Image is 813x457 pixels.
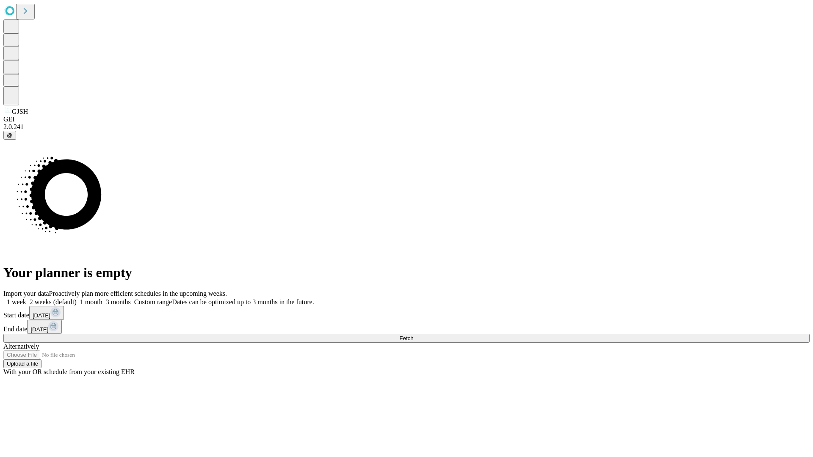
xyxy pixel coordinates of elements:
span: 3 months [106,298,131,306]
span: [DATE] [30,326,48,333]
div: End date [3,320,810,334]
div: GEI [3,116,810,123]
button: [DATE] [27,320,62,334]
span: Alternatively [3,343,39,350]
button: @ [3,131,16,140]
div: Start date [3,306,810,320]
span: Custom range [134,298,172,306]
button: Upload a file [3,359,41,368]
span: 1 month [80,298,102,306]
span: Dates can be optimized up to 3 months in the future. [172,298,314,306]
span: [DATE] [33,312,50,319]
span: Fetch [399,335,413,341]
span: GJSH [12,108,28,115]
button: [DATE] [29,306,64,320]
button: Fetch [3,334,810,343]
span: 2 weeks (default) [30,298,77,306]
span: With your OR schedule from your existing EHR [3,368,135,375]
span: 1 week [7,298,26,306]
span: Import your data [3,290,49,297]
h1: Your planner is empty [3,265,810,281]
span: Proactively plan more efficient schedules in the upcoming weeks. [49,290,227,297]
span: @ [7,132,13,138]
div: 2.0.241 [3,123,810,131]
